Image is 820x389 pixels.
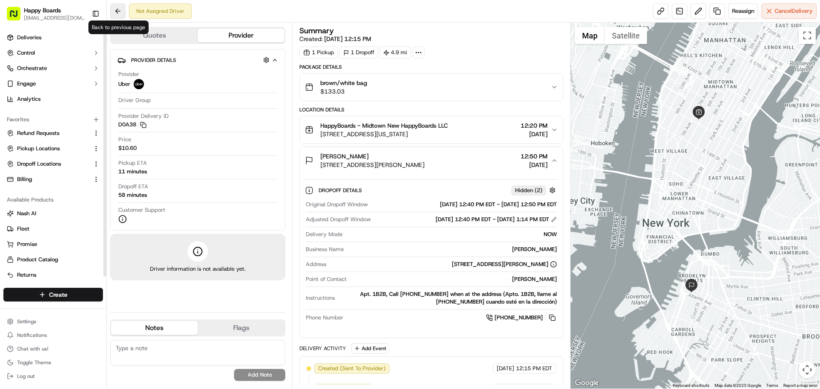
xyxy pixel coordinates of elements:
div: [DATE] 12:40 PM EDT - [DATE] 1:14 PM EDT [436,216,557,223]
span: [DATE] [521,130,548,138]
span: • [115,155,118,162]
span: HappyBoards - Midtown New HappyBoards LLC [320,121,448,130]
span: [DATE] 12:15 PM [324,35,371,43]
span: Price [118,136,131,143]
span: [DATE] [521,161,548,169]
p: Welcome 👋 [9,34,155,48]
span: API Documentation [81,191,137,199]
a: Analytics [3,92,103,106]
button: Map camera controls [799,361,816,378]
button: Toggle fullscreen view [799,27,816,44]
button: Reassign [728,3,758,19]
span: Hidden ( 2 ) [515,187,542,194]
span: Driver information is not available yet. [150,265,246,273]
button: Add Event [351,343,389,354]
a: Promise [7,240,100,248]
div: 1 Pickup [299,47,338,58]
span: brown/white bag [320,79,367,87]
span: [PERSON_NAME] [320,152,369,161]
button: Start new chat [145,84,155,94]
span: Driver Group [118,97,151,104]
div: Start new chat [38,82,140,90]
button: Nash AI [3,207,103,220]
div: Package Details [299,64,563,70]
span: Business Name [306,246,344,253]
a: Powered byPylon [60,211,103,218]
div: Back to previous page [88,20,149,34]
img: Nash [9,9,26,26]
span: Dropoff Locations [17,160,61,168]
span: Created (Sent To Provider) [318,365,386,372]
img: 1755196953914-cd9d9cba-b7f7-46ee-b6f5-75ff69acacf5 [18,82,33,97]
button: Quotes [111,29,198,42]
a: Dropoff Locations [7,160,89,168]
div: 11 minutes [118,168,147,175]
button: See all [132,109,155,120]
span: [DATE] [33,132,50,139]
span: Log out [17,373,35,380]
a: Report a map error [783,383,817,388]
div: [PERSON_NAME] [350,275,556,283]
button: Hidden (2) [511,185,558,196]
button: Engage [3,77,103,91]
span: Provider Delivery ID [118,112,169,120]
span: Map data ©2025 Google [715,383,761,388]
a: [PHONE_NUMBER] [486,313,557,322]
button: Happy Boards [24,6,61,15]
span: Knowledge Base [17,191,65,199]
input: Got a question? Start typing here... [22,55,154,64]
div: [PERSON_NAME][STREET_ADDRESS][PERSON_NAME]12:50 PM[DATE] [300,174,562,338]
button: HappyBoards - Midtown New HappyBoards LLC[STREET_ADDRESS][US_STATE]12:20 PM[DATE] [300,116,562,143]
span: Pylon [85,212,103,218]
span: Create [49,290,67,299]
div: We're available if you need us! [38,90,117,97]
span: Pickup ETA [118,159,147,167]
span: Orchestrate [17,64,47,72]
button: [PERSON_NAME][STREET_ADDRESS][PERSON_NAME]12:50 PM[DATE] [300,147,562,174]
a: Product Catalog [7,256,100,263]
button: Log out [3,370,103,382]
div: Location Details [299,106,563,113]
button: Promise [3,237,103,251]
span: Dropoff Details [319,187,363,194]
span: Nash AI [17,210,36,217]
div: [DATE] 12:40 PM EDT - [DATE] 12:50 PM EDT [371,201,556,208]
div: 📗 [9,192,15,199]
a: Open this area in Google Maps (opens a new window) [573,377,601,389]
span: Settings [17,318,36,325]
img: 1736555255976-a54dd68f-1ca7-489b-9aae-adbdc363a1c4 [9,82,24,97]
div: 💻 [72,192,79,199]
span: Provider [118,70,139,78]
button: Toggle Theme [3,357,103,369]
span: Customer Support [118,206,165,214]
button: Flags [198,321,284,335]
button: Provider Details [117,53,278,67]
div: 1 Dropoff [340,47,378,58]
img: Joana Marie Avellanoza [9,147,22,161]
span: Fleet [17,225,29,233]
div: Delivery Activity [299,345,346,352]
button: Fleet [3,222,103,236]
button: Settings [3,316,103,328]
span: Cancel Delivery [775,7,813,15]
img: uber-new-logo.jpeg [134,79,144,89]
button: Control [3,46,103,60]
span: 12:15 PM EDT [516,365,552,372]
button: Dropoff Locations [3,157,103,171]
span: [STREET_ADDRESS][PERSON_NAME] [320,161,425,169]
a: 📗Knowledge Base [5,187,69,203]
span: Billing [17,175,32,183]
span: Engage [17,80,36,88]
button: Orchestrate [3,61,103,75]
span: Promise [17,240,37,248]
a: Fleet [7,225,100,233]
div: Favorites [3,113,103,126]
img: 1736555255976-a54dd68f-1ca7-489b-9aae-adbdc363a1c4 [17,156,24,163]
span: Created: [299,35,371,43]
a: Refund Requests [7,129,89,137]
div: Apt. 1B2B, Call [PHONE_NUMBER] when at the address (Apto. 1B2B, llame al [PHONE_NUMBER] cuando es... [338,290,556,306]
a: Pickup Locations [7,145,89,152]
span: Pickup Locations [17,145,60,152]
span: [DATE] [497,365,514,372]
a: Nash AI [7,210,100,217]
